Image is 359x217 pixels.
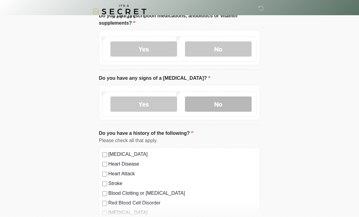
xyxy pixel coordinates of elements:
label: [MEDICAL_DATA] [108,151,257,158]
label: No [185,96,252,112]
label: Do you have any signs of a [MEDICAL_DATA]? [99,75,210,82]
label: Blood Clotting or [MEDICAL_DATA] [108,190,257,197]
label: Heart Disease [108,160,257,168]
label: Yes [110,96,177,112]
input: Blood Clotting or [MEDICAL_DATA] [102,191,107,196]
label: Do you have a history of the following? [99,130,193,137]
label: [MEDICAL_DATA] [108,209,257,216]
img: It's A Secret Med Spa Logo [93,5,146,18]
label: Stroke [108,180,257,187]
label: Heart Attack [108,170,257,177]
input: Heart Attack [102,172,107,177]
input: [MEDICAL_DATA] [102,211,107,215]
label: No [185,41,252,57]
input: Heart Disease [102,162,107,167]
input: [MEDICAL_DATA] [102,152,107,157]
input: Red Blood Cell Disorder [102,201,107,206]
input: Stroke [102,181,107,186]
label: Yes [110,41,177,57]
label: Red Blood Cell Disorder [108,199,257,207]
div: Please check all that apply. [99,137,260,144]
